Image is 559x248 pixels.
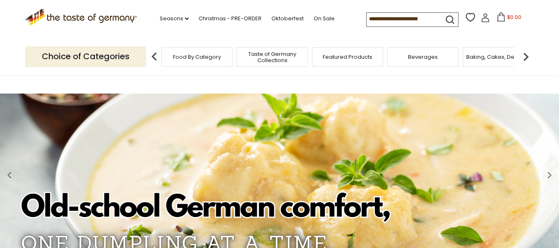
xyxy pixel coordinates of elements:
[492,12,527,25] button: $0.00
[507,14,521,21] span: $0.00
[199,14,262,23] a: Christmas - PRE-ORDER
[173,54,221,60] a: Food By Category
[466,54,530,60] a: Baking, Cakes, Desserts
[25,46,146,67] p: Choice of Categories
[314,14,335,23] a: On Sale
[323,54,372,60] a: Featured Products
[408,54,438,60] a: Beverages
[239,51,305,63] a: Taste of Germany Collections
[146,48,163,65] img: previous arrow
[518,48,534,65] img: next arrow
[160,14,189,23] a: Seasons
[271,14,304,23] a: Oktoberfest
